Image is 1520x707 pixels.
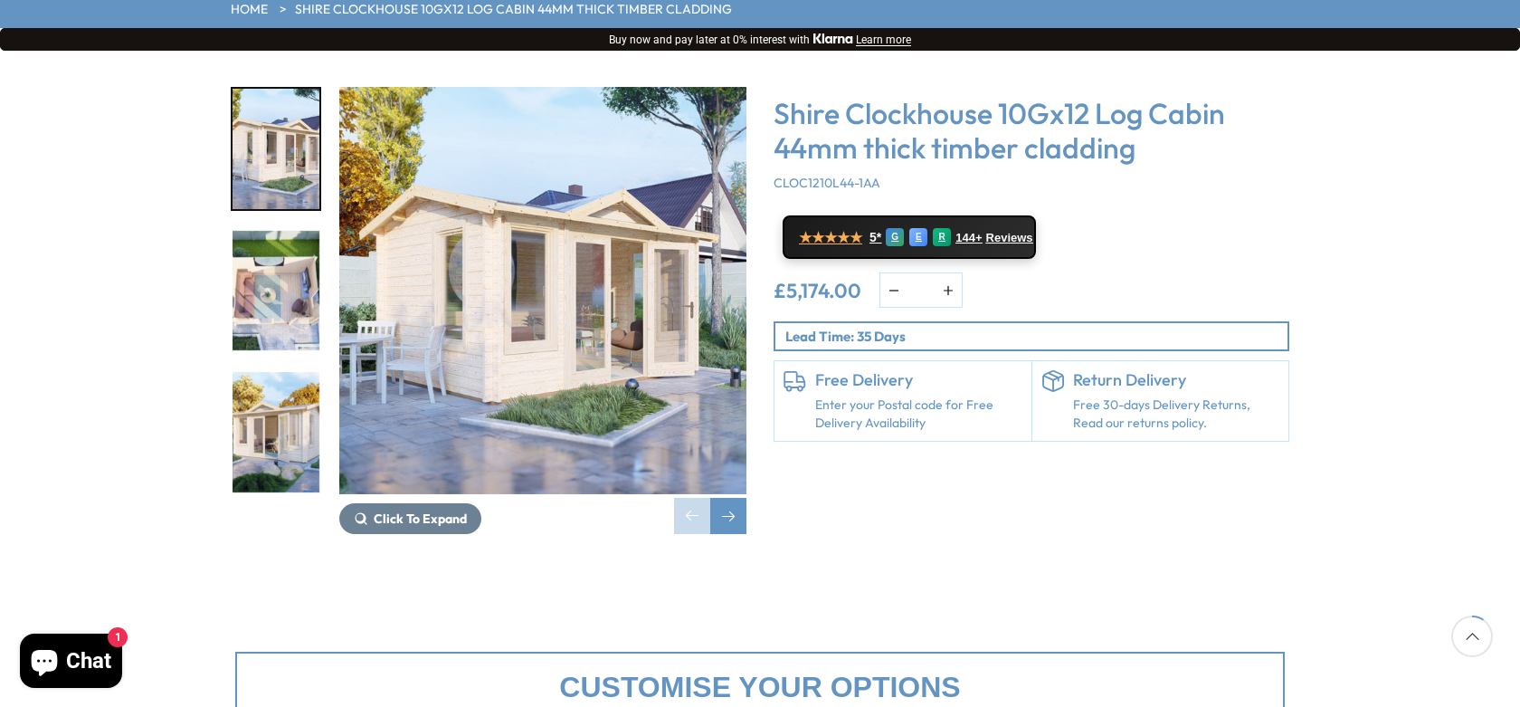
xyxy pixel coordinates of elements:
[374,511,467,527] span: Click To Expand
[933,228,951,246] div: R
[774,175,880,191] span: CLOC1210L44-1AA
[710,498,746,534] div: Next slide
[799,229,862,246] span: ★★★★★
[339,87,746,534] div: 1 / 5
[339,503,481,534] button: Click To Expand
[986,231,1033,245] span: Reviews
[785,327,1287,346] p: Lead Time: 35 Days
[233,372,319,492] img: Clockhouse4x3-1sq_e176b73c-b08a-4080-b20e-0454e40b369e_200x200.jpg
[909,228,927,246] div: E
[674,498,710,534] div: Previous slide
[955,231,982,245] span: 144+
[815,396,1022,432] a: Enter your Postal code for Free Delivery Availability
[231,87,321,211] div: 1 / 5
[774,96,1289,166] h3: Shire Clockhouse 10Gx12 Log Cabin 44mm thick timber cladding
[339,87,746,494] img: Shire Clockhouse 10Gx12 Log Cabin 44mm thick timber cladding - Best Shed
[231,370,321,494] div: 3 / 5
[233,89,319,209] img: Clockhouse4x3-2sq_8f18e7be-c63e-4113-bb73-2dca1756a5b4_200x200.jpg
[231,229,321,353] div: 2 / 5
[886,228,904,246] div: G
[1073,396,1280,432] p: Free 30-days Delivery Returns, Read our returns policy.
[231,1,268,19] a: HOME
[774,281,861,301] ins: £5,174.00
[815,370,1022,390] h6: Free Delivery
[233,231,319,351] img: Clockhouse4x3-3sq_3c470bdc-3660-43dc-9fc1-3cf41ad2c29e_200x200.jpg
[14,634,128,693] inbox-online-store-chat: Shopify online store chat
[1073,370,1280,390] h6: Return Delivery
[783,215,1036,259] a: ★★★★★ 5* G E R 144+ Reviews
[295,1,732,19] a: Shire Clockhouse 10Gx12 Log Cabin 44mm thick timber cladding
